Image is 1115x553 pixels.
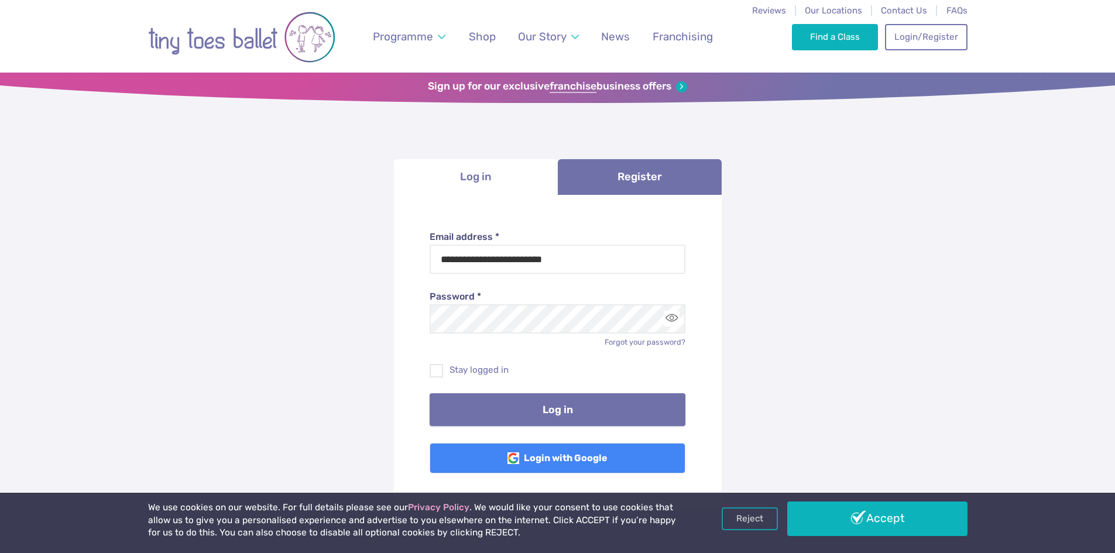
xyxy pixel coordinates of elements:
[647,23,718,50] a: Franchising
[881,5,927,16] a: Contact Us
[653,30,713,43] span: Franchising
[550,80,596,93] strong: franchise
[752,5,786,16] a: Reviews
[805,5,862,16] a: Our Locations
[469,30,496,43] span: Shop
[558,159,722,195] a: Register
[885,24,967,50] a: Login/Register
[430,231,685,243] label: Email address *
[394,195,722,510] div: Log in
[596,23,636,50] a: News
[601,30,630,43] span: News
[430,364,685,376] label: Stay logged in
[512,23,584,50] a: Our Story
[430,290,685,303] label: Password *
[148,502,681,540] p: We use cookies on our website. For full details please see our . We would like your consent to us...
[507,452,519,464] img: Google Logo
[408,502,469,513] a: Privacy Policy
[605,338,685,346] a: Forgot your password?
[787,502,968,535] a: Accept
[430,443,685,473] a: Login with Google
[664,311,680,327] button: Toggle password visibility
[373,30,433,43] span: Programme
[518,30,567,43] span: Our Story
[722,507,778,530] a: Reject
[367,23,451,50] a: Programme
[430,393,685,426] button: Log in
[463,23,501,50] a: Shop
[148,8,335,67] img: tiny toes ballet
[792,24,878,50] a: Find a Class
[946,5,968,16] a: FAQs
[428,80,687,93] a: Sign up for our exclusivefranchisebusiness offers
